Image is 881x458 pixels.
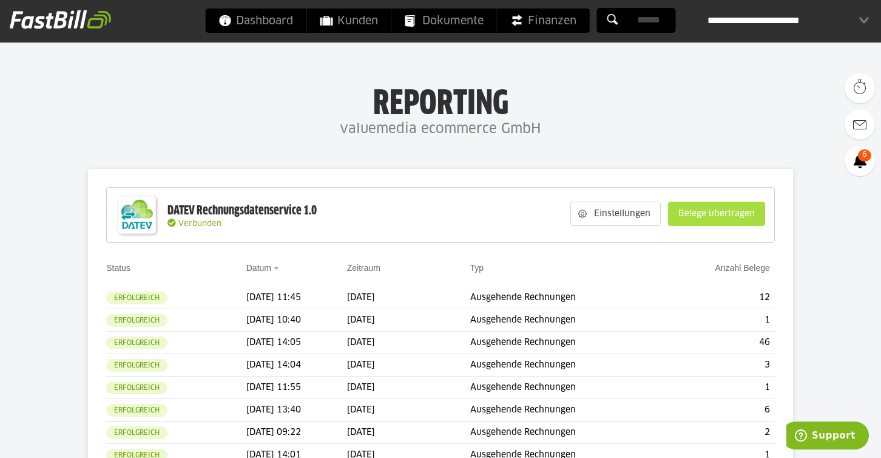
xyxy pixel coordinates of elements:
a: Finanzen [498,9,590,33]
a: Status [106,263,130,273]
td: [DATE] [347,422,470,444]
td: Ausgehende Rechnungen [470,354,665,377]
h1: Reporting [121,86,760,117]
td: [DATE] 13:40 [246,399,347,422]
td: [DATE] 09:22 [246,422,347,444]
div: DATEV Rechnungsdatenservice 1.0 [167,203,317,219]
td: [DATE] 11:45 [246,287,347,309]
img: fastbill_logo_white.png [10,10,111,29]
td: 3 [664,354,774,377]
sl-badge: Erfolgreich [106,337,167,349]
a: Dokumente [392,9,497,33]
span: Verbunden [178,220,221,228]
a: Datum [246,263,271,273]
td: [DATE] [347,332,470,354]
td: Ausgehende Rechnungen [470,332,665,354]
td: Ausgehende Rechnungen [470,399,665,422]
a: Typ [470,263,484,273]
td: [DATE] [347,309,470,332]
td: Ausgehende Rechnungen [470,287,665,309]
td: 1 [664,309,774,332]
span: Dashboard [219,9,293,33]
a: Dashboard [206,9,306,33]
sl-badge: Erfolgreich [106,381,167,394]
a: Zeitraum [347,263,380,273]
span: Finanzen [511,9,576,33]
td: [DATE] 14:04 [246,354,347,377]
sl-badge: Erfolgreich [106,292,167,304]
td: 2 [664,422,774,444]
iframe: Öffnet ein Widget, in dem Sie weitere Informationen finden [786,422,869,452]
a: Anzahl Belege [715,263,769,273]
span: Kunden [320,9,378,33]
td: 1 [664,377,774,399]
sl-badge: Erfolgreich [106,314,167,327]
sl-button: Einstellungen [570,202,661,226]
td: [DATE] [347,287,470,309]
img: sort_desc.gif [274,267,282,270]
sl-button: Belege übertragen [668,202,765,226]
td: Ausgehende Rechnungen [470,422,665,444]
span: 6 [858,149,871,162]
td: Ausgehende Rechnungen [470,377,665,399]
sl-badge: Erfolgreich [106,404,167,417]
sl-badge: Erfolgreich [106,359,167,372]
td: [DATE] 10:40 [246,309,347,332]
td: 6 [664,399,774,422]
sl-badge: Erfolgreich [106,426,167,439]
span: Dokumente [405,9,484,33]
td: [DATE] 14:05 [246,332,347,354]
td: [DATE] [347,377,470,399]
td: Ausgehende Rechnungen [470,309,665,332]
a: 6 [845,146,875,176]
td: 46 [664,332,774,354]
td: [DATE] [347,354,470,377]
td: [DATE] 11:55 [246,377,347,399]
img: DATEV-Datenservice Logo [113,191,161,239]
td: [DATE] [347,399,470,422]
td: 12 [664,287,774,309]
a: Kunden [307,9,391,33]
